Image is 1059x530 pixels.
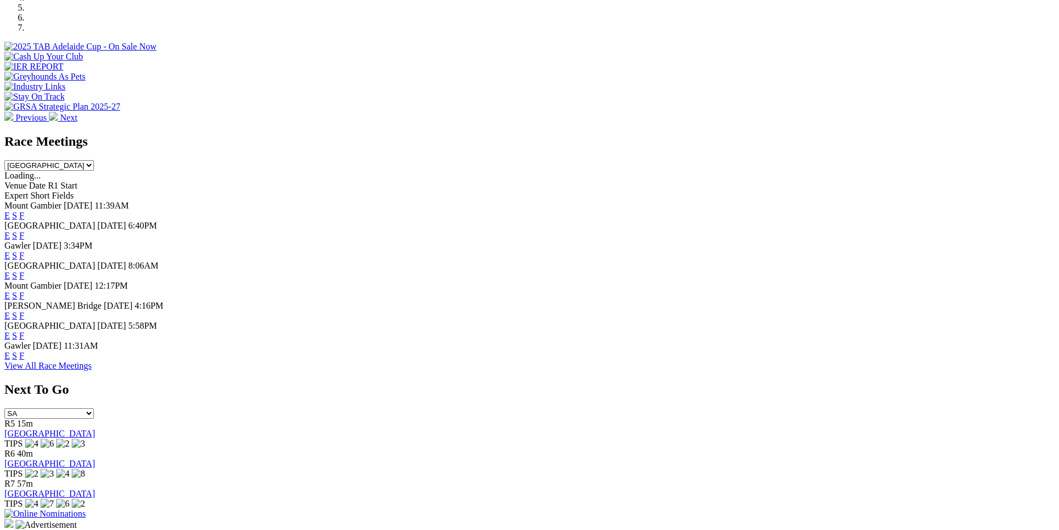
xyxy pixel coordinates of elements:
span: TIPS [4,439,23,448]
span: [PERSON_NAME] Bridge [4,301,102,310]
a: S [12,351,17,360]
span: 57m [17,479,33,488]
a: S [12,231,17,240]
img: 6 [41,439,54,449]
span: 6:40PM [128,221,157,230]
a: E [4,251,10,260]
img: 4 [56,469,69,479]
span: 4:16PM [135,301,163,310]
span: R1 Start [48,181,77,190]
span: R6 [4,449,15,458]
a: [GEOGRAPHIC_DATA] [4,459,95,468]
span: Next [60,113,77,122]
img: 4 [25,439,38,449]
img: IER REPORT [4,62,63,72]
span: Fields [52,191,73,200]
a: S [12,251,17,260]
span: 8:06AM [128,261,158,270]
img: 2 [56,439,69,449]
span: 5:58PM [128,321,157,330]
h2: Next To Go [4,382,1055,397]
img: Stay On Track [4,92,64,102]
span: [DATE] [33,341,62,350]
img: 8 [72,469,85,479]
span: 3:34PM [64,241,93,250]
a: S [12,291,17,300]
span: [DATE] [97,261,126,270]
span: Loading... [4,171,41,180]
a: F [19,351,24,360]
a: F [19,231,24,240]
span: [DATE] [64,281,93,290]
a: E [4,211,10,220]
span: [DATE] [97,221,126,230]
img: 2 [72,499,85,509]
a: F [19,251,24,260]
a: S [12,311,17,320]
a: F [19,311,24,320]
img: 15187_Greyhounds_GreysPlayCentral_Resize_SA_WebsiteBanner_300x115_2025.jpg [4,519,13,528]
img: 7 [41,499,54,509]
a: E [4,291,10,300]
img: Advertisement [16,520,77,530]
img: 3 [41,469,54,479]
span: [DATE] [33,241,62,250]
span: 11:31AM [64,341,98,350]
img: 2025 TAB Adelaide Cup - On Sale Now [4,42,157,52]
a: View All Race Meetings [4,361,92,370]
a: S [12,331,17,340]
span: 11:39AM [95,201,129,210]
span: [GEOGRAPHIC_DATA] [4,321,95,330]
a: E [4,331,10,340]
a: E [4,231,10,240]
img: GRSA Strategic Plan 2025-27 [4,102,120,112]
a: [GEOGRAPHIC_DATA] [4,429,95,438]
span: Gawler [4,341,31,350]
span: TIPS [4,499,23,508]
img: Greyhounds As Pets [4,72,86,82]
a: E [4,271,10,280]
img: 2 [25,469,38,479]
a: E [4,351,10,360]
span: Mount Gambier [4,281,62,290]
a: F [19,331,24,340]
span: TIPS [4,469,23,478]
h2: Race Meetings [4,134,1055,149]
a: Next [49,113,77,122]
a: Previous [4,113,49,122]
a: S [12,211,17,220]
img: Cash Up Your Club [4,52,83,62]
span: 12:17PM [95,281,128,290]
span: [DATE] [64,201,93,210]
span: 15m [17,419,33,428]
img: 4 [25,499,38,509]
a: F [19,271,24,280]
img: Online Nominations [4,509,86,519]
img: 6 [56,499,69,509]
a: [GEOGRAPHIC_DATA] [4,489,95,498]
span: Previous [16,113,47,122]
span: [GEOGRAPHIC_DATA] [4,221,95,230]
span: Date [29,181,46,190]
img: chevron-left-pager-white.svg [4,112,13,121]
span: R5 [4,419,15,428]
img: chevron-right-pager-white.svg [49,112,58,121]
span: R7 [4,479,15,488]
span: [GEOGRAPHIC_DATA] [4,261,95,270]
span: [DATE] [104,301,133,310]
span: Mount Gambier [4,201,62,210]
a: F [19,211,24,220]
a: S [12,271,17,280]
a: E [4,311,10,320]
span: 40m [17,449,33,458]
span: Short [31,191,50,200]
span: Expert [4,191,28,200]
span: Gawler [4,241,31,250]
span: Venue [4,181,27,190]
span: [DATE] [97,321,126,330]
a: F [19,291,24,300]
img: 3 [72,439,85,449]
img: Industry Links [4,82,66,92]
